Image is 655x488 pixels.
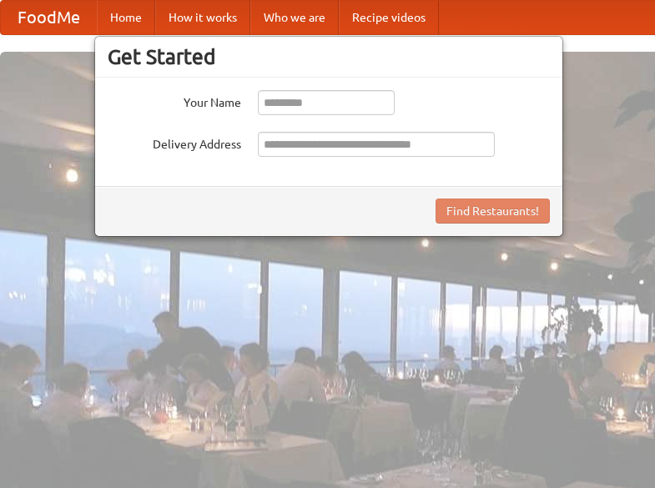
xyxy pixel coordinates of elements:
[108,44,550,69] h3: Get Started
[155,1,250,34] a: How it works
[97,1,155,34] a: Home
[108,90,241,111] label: Your Name
[108,132,241,153] label: Delivery Address
[436,199,550,224] button: Find Restaurants!
[250,1,339,34] a: Who we are
[339,1,439,34] a: Recipe videos
[1,1,97,34] a: FoodMe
